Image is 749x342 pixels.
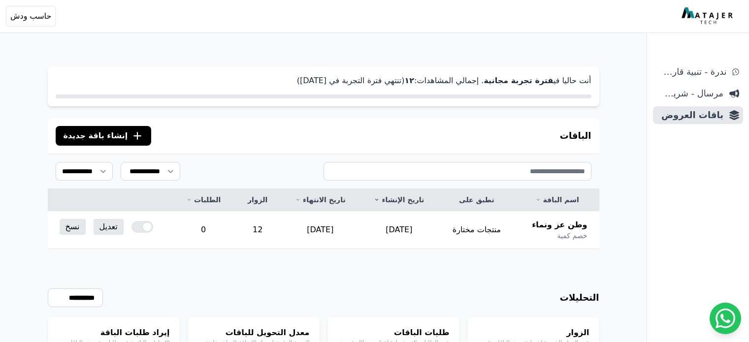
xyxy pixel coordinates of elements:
[560,129,591,143] h3: الباقات
[293,195,348,205] a: تاريخ الانتهاء
[60,219,86,235] a: نسخ
[172,211,234,249] td: 0
[682,7,735,25] img: MatajerTech Logo
[657,65,726,79] span: ندرة - تنبية قارب علي النفاذ
[527,195,587,205] a: اسم الباقة
[532,219,587,231] span: وطن عز ونماء
[657,87,723,100] span: مرسال - شريط دعاية
[64,130,128,142] span: إنشاء باقة جديدة
[197,327,310,339] h4: معدل التحويل للباقات
[281,211,359,249] td: [DATE]
[438,211,515,249] td: منتجات مختارة
[234,189,281,211] th: الزوار
[360,211,439,249] td: [DATE]
[94,219,124,235] a: تعديل
[10,10,51,22] span: حاسب ودش
[6,6,56,27] button: حاسب ودش
[560,291,599,305] h3: التحليلات
[184,195,223,205] a: الطلبات
[477,327,589,339] h4: الزوار
[404,76,414,85] strong: ١٢
[58,327,170,339] h4: إيراد طلبات الباقة
[657,108,723,122] span: باقات العروض
[234,211,281,249] td: 12
[56,126,152,146] button: إنشاء باقة جديدة
[484,76,553,85] strong: فترة تجربة مجانية
[372,195,427,205] a: تاريخ الإنشاء
[557,231,587,241] span: خصم كمية
[56,75,591,87] p: أنت حاليا في . إجمالي المشاهدات: (تنتهي فترة التجربة في [DATE])
[337,327,450,339] h4: طلبات الباقات
[438,189,515,211] th: تطبق على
